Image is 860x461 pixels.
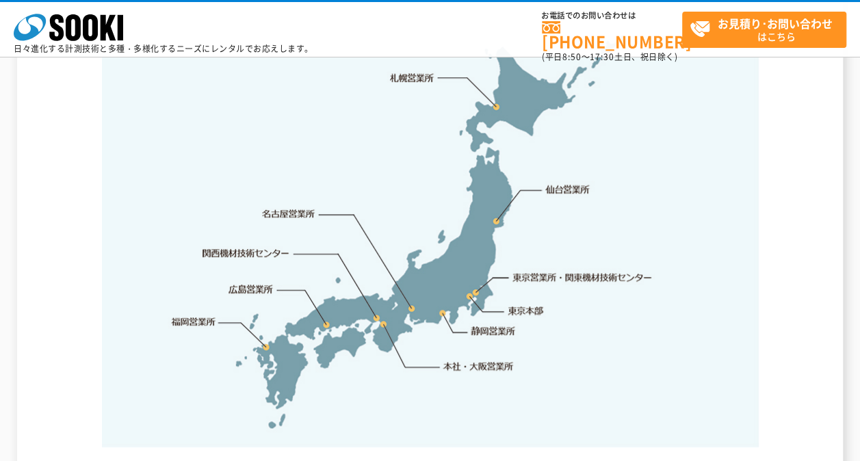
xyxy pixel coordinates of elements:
[203,246,289,260] a: 関西機材技術センター
[545,183,590,196] a: 仙台営業所
[682,12,846,48] a: お見積り･お問い合わせはこちら
[262,207,315,221] a: 名古屋営業所
[229,282,274,295] a: 広島営業所
[690,12,846,47] span: はこちら
[14,44,313,53] p: 日々進化する計測技術と多種・多様化するニーズにレンタルでお応えします。
[171,315,216,328] a: 福岡営業所
[508,304,544,318] a: 東京本部
[542,21,682,49] a: [PHONE_NUMBER]
[513,270,653,284] a: 東京営業所・関東機材技術センター
[102,16,759,447] img: 事業拠点一覧
[590,51,614,63] span: 17:30
[718,15,833,31] strong: お見積り･お問い合わせ
[471,324,515,338] a: 静岡営業所
[562,51,582,63] span: 8:50
[542,51,677,63] span: (平日 ～ 土日、祝日除く)
[390,70,434,84] a: 札幌営業所
[442,359,514,373] a: 本社・大阪営業所
[542,12,682,20] span: お電話でのお問い合わせは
